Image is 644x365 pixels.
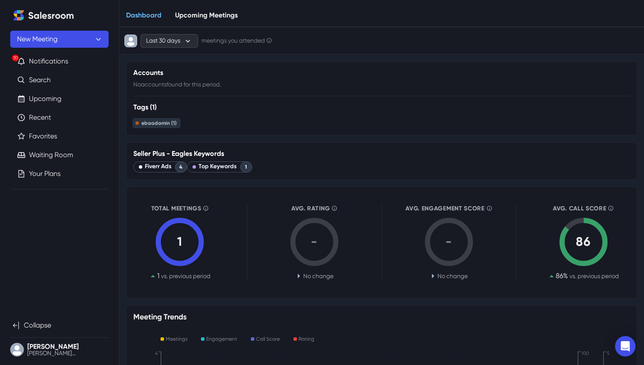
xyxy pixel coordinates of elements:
div: 4 [175,161,187,172]
p: Total Meetings [133,204,227,213]
a: Upcoming [29,94,61,104]
a: Waiting Room [29,150,73,160]
p: Avg. Call Score [537,204,630,213]
a: Home [10,7,27,24]
span: No change [437,273,468,279]
div: ebaadamin (1) [141,120,177,126]
a: Upcoming Meetings [168,4,244,27]
a: Search [29,75,51,85]
svg: avatar [125,35,137,47]
p: Meetings [166,335,187,343]
tspan: 100 [581,351,589,356]
span: vs. previous period [569,273,619,279]
h4: Tags (1) [133,103,157,111]
div: 86 [558,233,609,251]
p: Avg. Rating [268,204,361,213]
tspan: 5 [607,351,609,356]
p: 86 % [556,271,619,281]
a: Seller Plus - Eagles Keywords [133,149,224,161]
tspan: 4 [155,351,158,356]
span: - [446,234,452,249]
p: meetings you attended [201,36,272,45]
a: Recent [29,112,51,123]
p: Engagement [206,335,237,343]
span: Fiverr Ads [145,162,172,172]
div: 1 [154,233,205,251]
h4: Accounts [133,69,163,77]
a: Your Plans [29,169,60,179]
div: 1 [240,161,252,172]
button: New Meeting [10,31,109,48]
div: Open Intercom Messenger [615,336,635,356]
button: 30Notifications [10,53,109,70]
button: User menu [10,341,109,358]
span: No change [303,273,333,279]
span: vs. previous period [161,273,210,279]
span: - [311,234,318,249]
button: Last 30 days [141,34,198,48]
button: Collapse [10,317,109,334]
p: Call Score [256,335,280,343]
a: Dashboard [119,4,168,27]
p: Rating [299,335,314,343]
p: 1 [157,271,210,281]
p: No accounts found for this period. [133,80,221,89]
p: Avg. Engagement Score [402,204,496,213]
h2: Salesroom [28,10,74,21]
p: Collapse [24,320,51,331]
a: Favorites [29,131,57,141]
h3: Meeting Trends [133,313,630,322]
h4: Seller Plus - Eagles Keywords [133,149,224,158]
span: Top Keywords [198,162,237,172]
